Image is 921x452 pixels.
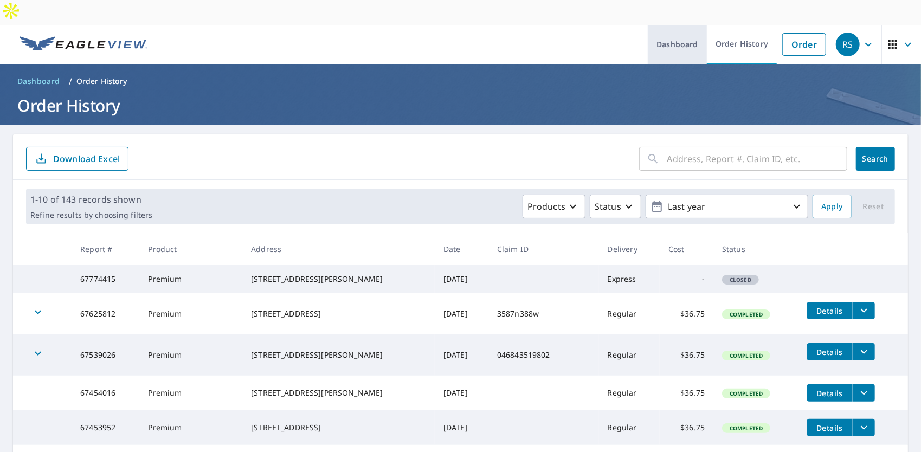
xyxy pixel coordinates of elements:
[13,25,154,64] a: EV Logo
[814,347,846,357] span: Details
[251,422,426,433] div: [STREET_ADDRESS]
[69,75,72,88] li: /
[814,388,846,398] span: Details
[17,76,60,87] span: Dashboard
[251,388,426,398] div: [STREET_ADDRESS][PERSON_NAME]
[139,376,242,410] td: Premium
[865,153,886,164] span: Search
[139,233,242,265] th: Product
[139,410,242,445] td: Premium
[836,33,860,56] div: RS
[53,153,120,165] p: Download Excel
[251,274,426,285] div: [STREET_ADDRESS][PERSON_NAME]
[667,144,847,174] input: Address, Report #, Claim ID, etc.
[713,233,798,265] th: Status
[814,306,846,316] span: Details
[807,384,853,402] button: detailsBtn-67454016
[139,334,242,376] td: Premium
[595,200,621,213] p: Status
[853,384,875,402] button: filesDropdownBtn-67454016
[13,73,65,90] a: Dashboard
[13,94,908,117] h1: Order History
[139,293,242,334] td: Premium
[814,423,846,433] span: Details
[807,343,853,360] button: detailsBtn-67539026
[13,73,908,90] nav: breadcrumb
[821,200,843,214] span: Apply
[856,147,895,171] button: Search
[251,350,426,360] div: [STREET_ADDRESS][PERSON_NAME]
[853,302,875,319] button: filesDropdownBtn-67625812
[30,193,152,206] p: 1-10 of 143 records shown
[72,265,139,293] td: 67774415
[660,376,713,410] td: $36.75
[30,210,152,220] p: Refine results by choosing filters
[523,195,585,218] button: Products
[646,195,808,218] button: Last year
[648,25,707,64] a: Dashboard
[723,311,769,318] span: Completed
[723,390,769,397] span: Completed
[807,302,853,319] button: detailsBtn-67625812
[599,265,660,293] td: Express
[599,334,660,376] td: Regular
[72,376,139,410] td: 67454016
[435,334,488,376] td: [DATE]
[488,233,599,265] th: Claim ID
[590,195,641,218] button: Status
[599,293,660,334] td: Regular
[813,195,852,218] button: Apply
[660,334,713,376] td: $36.75
[251,308,426,319] div: [STREET_ADDRESS]
[435,293,488,334] td: [DATE]
[853,343,875,360] button: filesDropdownBtn-67539026
[72,410,139,445] td: 67453952
[807,419,853,436] button: detailsBtn-67453952
[660,233,713,265] th: Cost
[707,25,777,64] a: Order History
[435,265,488,293] td: [DATE]
[723,276,758,283] span: Closed
[660,293,713,334] td: $36.75
[599,233,660,265] th: Delivery
[72,233,139,265] th: Report #
[435,376,488,410] td: [DATE]
[72,293,139,334] td: 67625812
[20,36,147,53] img: EV Logo
[26,147,128,171] button: Download Excel
[723,424,769,432] span: Completed
[527,200,565,213] p: Products
[435,233,488,265] th: Date
[664,197,790,216] p: Last year
[599,376,660,410] td: Regular
[660,265,713,293] td: -
[72,334,139,376] td: 67539026
[76,76,127,87] p: Order History
[139,265,242,293] td: Premium
[723,352,769,359] span: Completed
[832,25,881,64] button: RS
[488,293,599,334] td: 3587n388w
[488,334,599,376] td: 046843519802
[242,233,435,265] th: Address
[435,410,488,445] td: [DATE]
[599,410,660,445] td: Regular
[853,419,875,436] button: filesDropdownBtn-67453952
[782,33,826,56] a: Order
[660,410,713,445] td: $36.75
